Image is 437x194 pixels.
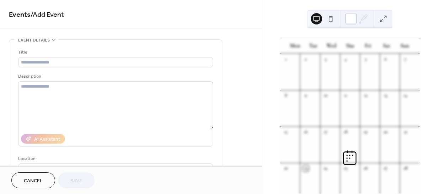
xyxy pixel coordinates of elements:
div: 27 [382,165,389,172]
div: 4 [342,56,349,63]
a: Events [9,8,31,22]
button: Cancel [11,172,55,188]
div: 10 [323,93,329,99]
div: 24 [323,165,329,172]
div: Sun [395,38,414,54]
div: Description [18,73,212,80]
div: 16 [303,129,309,135]
div: 13 [382,93,389,99]
div: 19 [362,129,369,135]
span: Event details [18,37,50,44]
div: 21 [402,129,409,135]
div: 26 [362,165,369,172]
div: Sat [377,38,396,54]
div: 14 [402,93,409,99]
div: Tue [304,38,323,54]
div: 23 [303,165,309,172]
div: 7 [402,56,409,63]
span: / Add Event [31,8,64,22]
div: 12 [362,93,369,99]
div: Title [18,49,212,56]
div: 25 [342,165,349,172]
div: Mon [286,38,304,54]
div: Fri [359,38,377,54]
div: 20 [382,129,389,135]
div: 17 [323,129,329,135]
div: 6 [382,56,389,63]
span: Cancel [24,177,43,185]
div: 8 [283,93,289,99]
div: 28 [402,165,409,172]
div: 15 [283,129,289,135]
div: 9 [303,93,309,99]
div: Wed [322,38,341,54]
div: 3 [323,56,329,63]
div: Thu [341,38,359,54]
div: 1 [283,56,289,63]
div: 5 [362,56,369,63]
div: 22 [283,165,289,172]
div: Location [18,155,212,162]
div: 2 [303,56,309,63]
div: 11 [342,93,349,99]
div: 18 [342,129,349,135]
